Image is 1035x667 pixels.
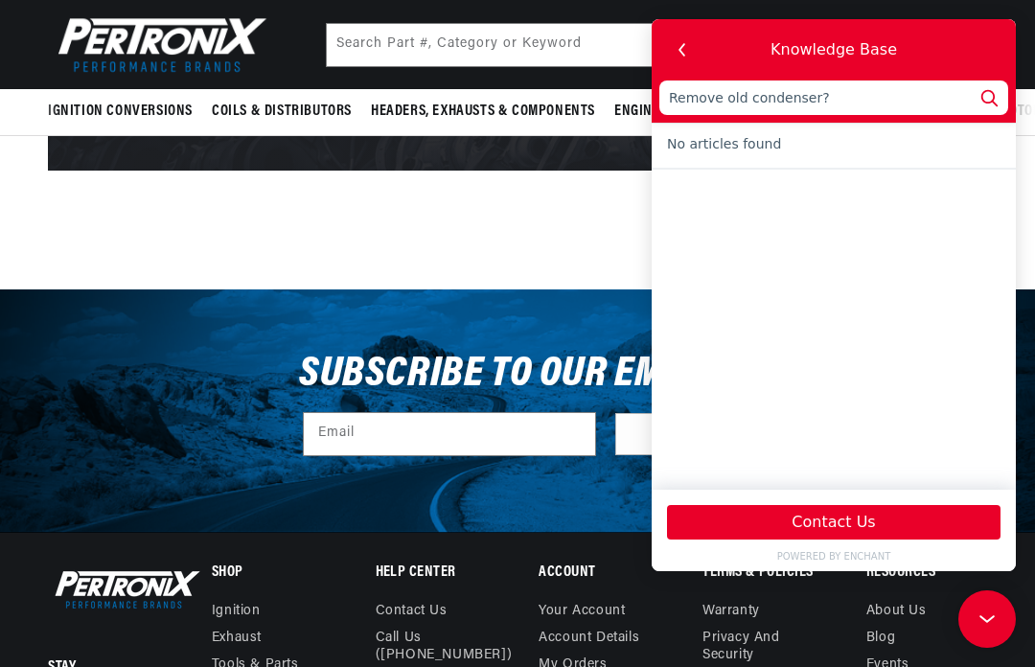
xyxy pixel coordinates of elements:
span: Ignition Conversions [48,102,193,122]
img: Pertronix [48,566,201,612]
input: How can we help you? [8,61,356,96]
a: Warranty [702,603,760,625]
h3: Subscribe to our emails [299,356,736,393]
span: Headers, Exhausts & Components [371,102,595,122]
a: Ignition [212,603,261,625]
span: Engine Swaps [614,102,704,122]
a: Contact us [376,603,448,625]
summary: Coils & Distributors [202,89,361,134]
a: Your account [539,603,625,625]
a: Exhaust [212,625,262,652]
a: POWERED BY ENCHANT [8,530,356,544]
a: Account details [539,625,639,652]
button: Contact Us [15,486,349,520]
input: Search Part #, Category or Keyword [327,24,708,66]
a: Blog [866,625,895,652]
summary: Headers, Exhausts & Components [361,89,605,134]
div: Knowledge Base [119,19,245,42]
a: About Us [866,603,927,625]
span: Coils & Distributors [212,102,352,122]
input: Email [304,413,595,455]
button: Subscribe [615,413,732,456]
img: Pertronix [48,11,268,78]
div: No articles found [15,115,349,135]
summary: Engine Swaps [605,89,714,134]
summary: Ignition Conversions [48,89,202,134]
